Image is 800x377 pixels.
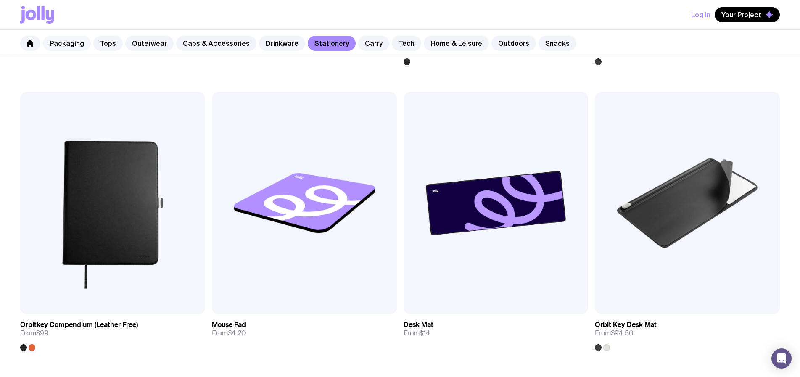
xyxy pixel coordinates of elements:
[93,36,123,51] a: Tops
[404,314,589,344] a: Desk MatFrom$14
[420,329,430,337] span: $14
[228,329,246,337] span: $4.20
[721,11,761,19] span: Your Project
[539,36,576,51] a: Snacks
[715,7,780,22] button: Your Project
[20,321,138,329] h3: Orbitkey Compendium (Leather Free)
[125,36,174,51] a: Outerwear
[212,321,246,329] h3: Mouse Pad
[358,36,389,51] a: Carry
[404,329,430,337] span: From
[176,36,256,51] a: Caps & Accessories
[595,329,634,337] span: From
[43,36,91,51] a: Packaging
[595,314,780,351] a: Orbit Key Desk MatFrom$94.50
[308,36,356,51] a: Stationery
[212,314,397,344] a: Mouse PadFrom$4.20
[212,329,246,337] span: From
[20,314,205,351] a: Orbitkey Compendium (Leather Free)From$99
[404,321,433,329] h3: Desk Mat
[691,7,710,22] button: Log In
[595,321,657,329] h3: Orbit Key Desk Mat
[259,36,305,51] a: Drinkware
[491,36,536,51] a: Outdoors
[392,36,421,51] a: Tech
[20,329,48,337] span: From
[771,348,792,369] div: Open Intercom Messenger
[36,329,48,337] span: $99
[424,36,489,51] a: Home & Leisure
[611,329,634,337] span: $94.50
